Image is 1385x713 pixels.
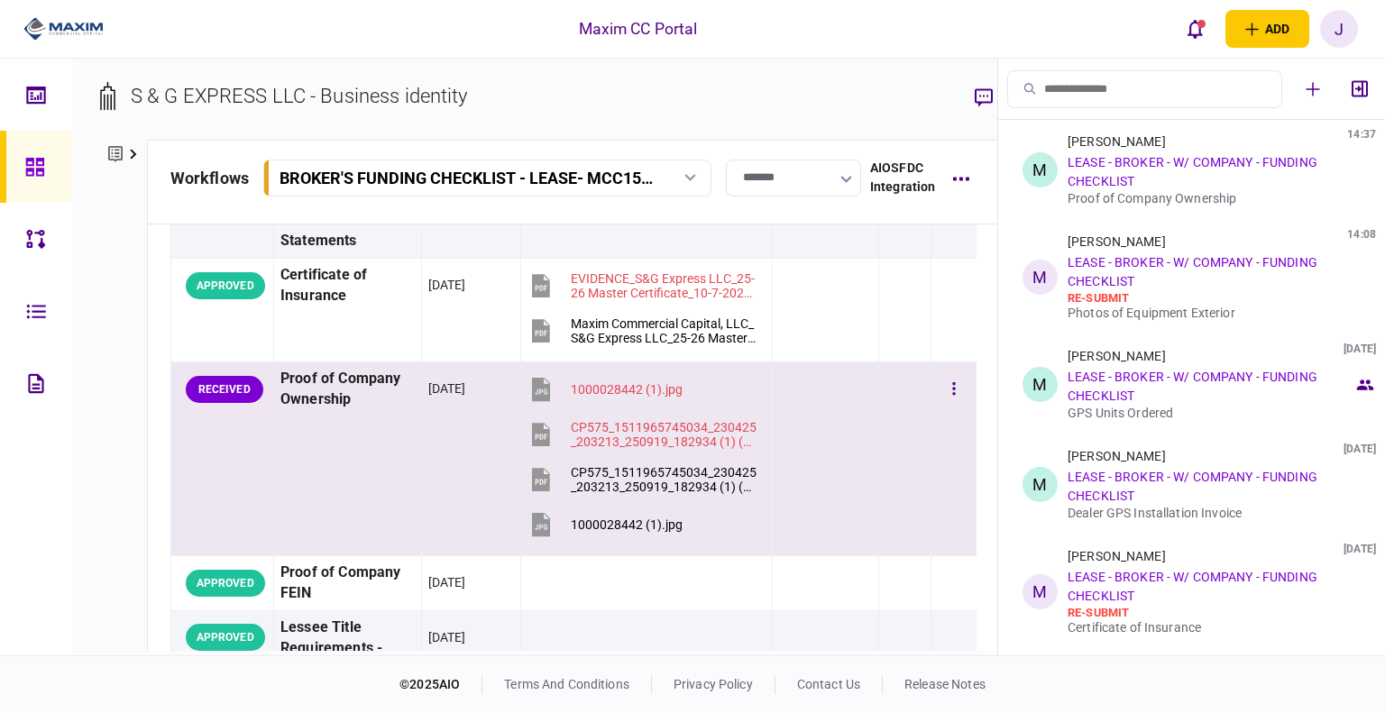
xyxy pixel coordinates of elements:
[1344,342,1376,356] div: [DATE]
[1023,467,1058,502] div: M
[579,17,698,41] div: Maxim CC Portal
[1068,191,1353,206] div: Proof of Company Ownership
[571,271,757,300] div: EVIDENCE_S&G Express LLC_25-26 Master Certificate_10-7-2025_1980011460.pdf
[797,677,860,691] a: contact us
[263,160,711,197] button: BROKER'S FUNDING CHECKLIST - LEASE- MCC150083
[280,169,662,187] div: BROKER'S FUNDING CHECKLIST - LEASE - MCC150083
[1023,260,1058,295] div: M
[1023,152,1058,187] div: M
[1068,155,1317,188] a: LEASE - BROKER - W/ COMPANY - FUNDING CHECKLIST
[1344,442,1376,456] div: [DATE]
[186,624,265,651] div: APPROVED
[1068,449,1166,463] div: [PERSON_NAME]
[571,517,683,532] div: 1000028442 (1).jpg
[1344,542,1376,556] div: [DATE]
[571,465,757,494] div: CP575_1511965745034_230425_203213_250919_182934 (1) (1).pdf
[527,265,757,306] button: EVIDENCE_S&G Express LLC_25-26 Master Certificate_10-7-2025_1980011460.pdf
[904,677,986,691] a: release notes
[527,369,683,409] button: 1000028442 (1).jpg
[527,414,757,454] button: CP575_1511965745034_230425_203213_250919_182934 (1) (1).pdf
[186,376,263,403] div: RECEIVED
[428,573,466,591] div: [DATE]
[1068,620,1353,635] div: Certificate of Insurance
[23,15,104,42] img: client company logo
[1068,291,1353,306] div: re-submit
[1347,127,1376,142] div: 14:37
[571,420,757,449] div: CP575_1511965745034_230425_203213_250919_182934 (1) (1).pdf
[399,675,482,694] div: © 2025 AIO
[1068,134,1166,149] div: [PERSON_NAME]
[527,504,683,544] button: 1000028442 (1).jpg
[186,570,265,597] div: APPROVED
[571,316,757,345] div: Maxim Commercial Capital, LLC_S&G Express LLC_25-26 Master Certificate_10-8-2025_715091947.pdf
[1068,255,1317,288] a: LEASE - BROKER - W/ COMPANY - FUNDING CHECKLIST
[1023,367,1058,402] div: M
[280,562,415,604] div: Proof of Company FEIN
[280,617,415,700] div: Lessee Title Requirements - Proof of IRP or Exemption
[1068,234,1166,249] div: [PERSON_NAME]
[527,310,757,351] button: Maxim Commercial Capital, LLC_S&G Express LLC_25-26 Master Certificate_10-8-2025_715091947.pdf
[1068,506,1353,520] div: Dealer GPS Installation Invoice
[1068,306,1353,320] div: Photos of Equipment Exterior
[1068,549,1166,563] div: [PERSON_NAME]
[280,369,415,410] div: Proof of Company Ownership
[1347,227,1376,242] div: 14:08
[428,628,466,646] div: [DATE]
[1068,570,1317,603] a: LEASE - BROKER - W/ COMPANY - FUNDING CHECKLIST
[1068,470,1317,503] a: LEASE - BROKER - W/ COMPANY - FUNDING CHECKLIST
[428,379,466,398] div: [DATE]
[1023,574,1058,609] div: M
[1177,10,1215,48] button: open notifications list
[131,81,468,111] div: S & G EXPRESS LLC - Business identity
[1320,10,1358,48] button: J
[1225,10,1309,48] button: open adding identity options
[428,276,466,294] div: [DATE]
[870,159,935,197] div: AIOSFDC Integration
[1068,606,1353,620] div: re-submit
[280,265,415,306] div: Certificate of Insurance
[674,677,753,691] a: privacy policy
[1068,406,1353,420] div: GPS Units Ordered
[571,382,683,397] div: 1000028442 (1).jpg
[504,677,629,691] a: terms and conditions
[527,459,757,499] button: CP575_1511965745034_230425_203213_250919_182934 (1) (1).pdf
[1068,370,1317,403] a: LEASE - BROKER - W/ COMPANY - FUNDING CHECKLIST
[186,272,265,299] div: APPROVED
[170,166,249,190] div: workflows
[1068,349,1166,363] div: [PERSON_NAME]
